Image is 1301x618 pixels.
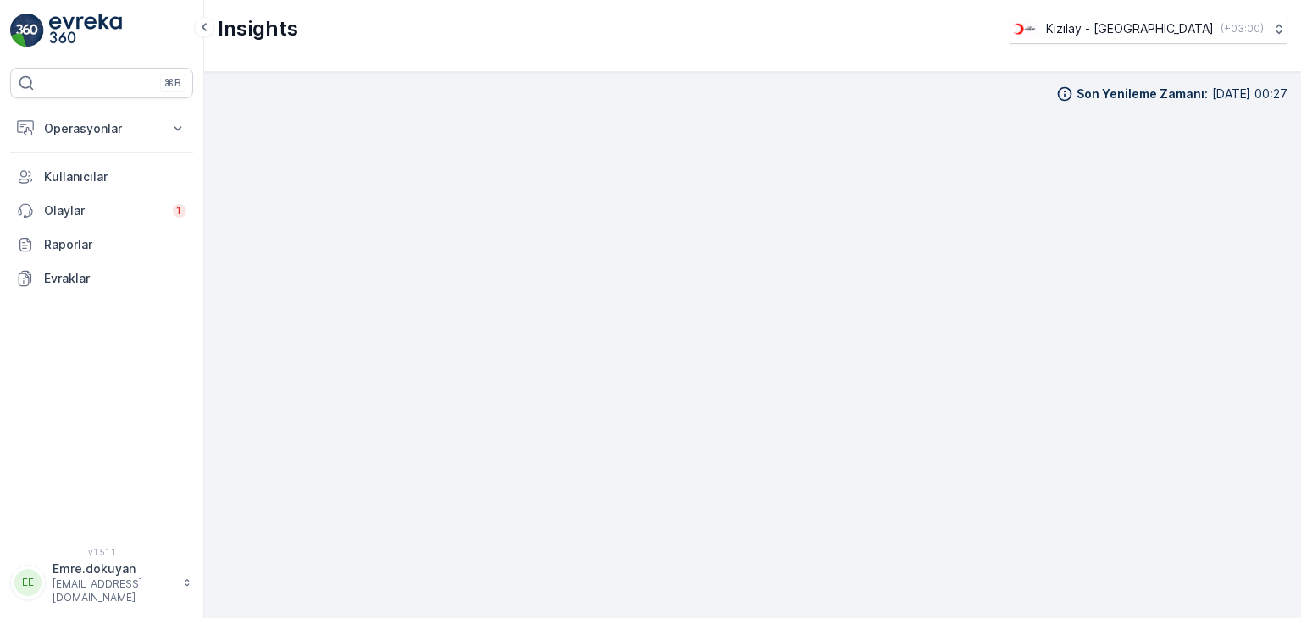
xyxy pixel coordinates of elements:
span: v 1.51.1 [10,547,193,557]
div: EE [14,569,42,596]
p: ⌘B [164,76,181,90]
p: Operasyonlar [44,120,159,137]
p: [DATE] 00:27 [1212,86,1287,102]
p: Emre.dokuyan [53,560,174,577]
a: Kullanıcılar [10,160,193,194]
p: Olaylar [44,202,163,219]
p: Evraklar [44,270,186,287]
img: logo_light-DOdMpM7g.png [49,14,122,47]
a: Evraklar [10,262,193,295]
p: Insights [218,15,298,42]
p: Kullanıcılar [44,168,186,185]
button: Operasyonlar [10,112,193,146]
img: k%C4%B1z%C4%B1lay_D5CCths_t1JZB0k.png [1010,19,1039,38]
a: Olaylar1 [10,194,193,228]
p: Son Yenileme Zamanı : [1077,86,1208,102]
p: ( +03:00 ) [1221,22,1264,36]
img: logo [10,14,44,47]
p: Raporlar [44,236,186,253]
button: Kızılay - [GEOGRAPHIC_DATA](+03:00) [1010,14,1287,44]
p: Kızılay - [GEOGRAPHIC_DATA] [1046,20,1214,37]
button: EEEmre.dokuyan[EMAIL_ADDRESS][DOMAIN_NAME] [10,560,193,604]
p: [EMAIL_ADDRESS][DOMAIN_NAME] [53,577,174,604]
a: Raporlar [10,228,193,262]
p: 1 [176,204,183,218]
